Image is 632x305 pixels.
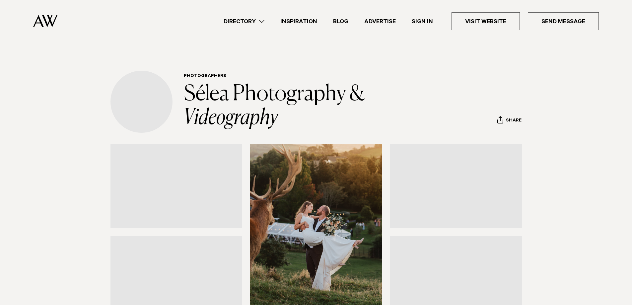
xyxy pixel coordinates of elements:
span: Share [506,118,522,124]
a: Photographers [184,74,226,79]
img: Auckland Weddings Logo [33,15,57,27]
a: Sélea Photography & Videography [184,84,369,129]
a: Directory [216,17,272,26]
a: Visit Website [452,12,520,30]
button: Share [497,116,522,126]
a: Sign In [404,17,441,26]
a: Send Message [528,12,599,30]
a: Blog [325,17,356,26]
a: Inspiration [272,17,325,26]
a: Advertise [356,17,404,26]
